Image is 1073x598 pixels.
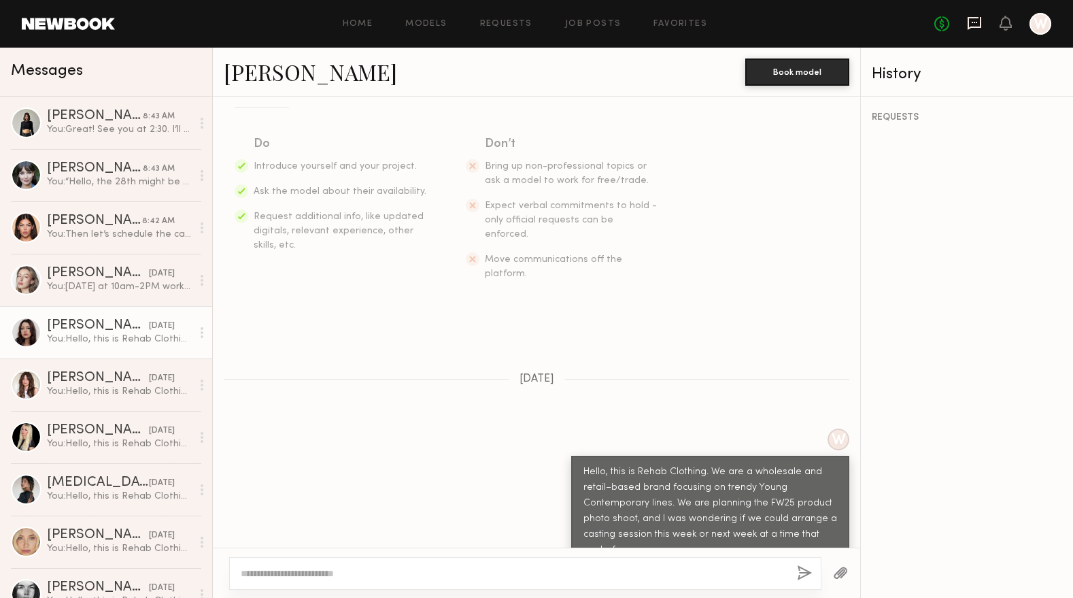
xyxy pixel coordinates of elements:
div: 8:42 AM [142,215,175,228]
div: Don’t [485,135,659,154]
div: [PERSON_NAME] [47,162,143,176]
div: [PERSON_NAME] [47,214,142,228]
div: History [872,67,1062,82]
div: You: Hello, this is Rehab Clothing. We are a wholesale and retail–based brand focusing on trendy ... [47,542,192,555]
div: You: Hello, this is Rehab Clothing. We are a wholesale and retail–based brand focusing on trendy ... [47,437,192,450]
span: Ask the model about their availability. [254,187,426,196]
div: [DATE] [149,372,175,385]
button: Book model [745,59,849,86]
div: REQUESTS [872,113,1062,122]
span: Introduce yourself and your project. [254,162,417,171]
a: Favorites [653,20,707,29]
span: Bring up non-professional topics or ask a model to work for free/trade. [485,162,649,185]
div: Do [254,135,428,154]
div: [DATE] [149,320,175,333]
div: [PERSON_NAME] [47,110,143,123]
span: Messages [11,63,83,79]
span: Request additional info, like updated digitals, relevant experience, other skills, etc. [254,212,424,250]
a: W [1029,13,1051,35]
div: [DATE] [149,425,175,437]
a: Book model [745,65,849,77]
span: Expect verbal commitments to hold - only official requests can be enforced. [485,201,657,239]
div: [DATE] [149,582,175,595]
div: You: Then let’s schedule the casting for 3:30. [47,228,192,241]
div: You: “Hello, the 28th might be difficult for me. Would the 29th or 30th work for you? [47,176,192,188]
div: [PERSON_NAME] [47,371,149,385]
a: [PERSON_NAME] [224,57,397,86]
div: [MEDICAL_DATA][PERSON_NAME] [47,476,149,490]
div: [PERSON_NAME] [47,267,149,280]
div: [PERSON_NAME] [47,424,149,437]
a: Requests [480,20,532,29]
div: You: Hello, this is Rehab Clothing. We are a wholesale and retail–based brand focusing on trendy ... [47,490,192,503]
div: Hello, this is Rehab Clothing. We are a wholesale and retail–based brand focusing on trendy Young... [583,465,837,559]
a: Models [405,20,447,29]
div: 8:43 AM [143,163,175,176]
div: [PERSON_NAME] [47,581,149,595]
div: You: Hello, this is Rehab Clothing. We are a wholesale and retail–based brand focusing on trendy ... [47,385,192,398]
div: [PERSON_NAME] [47,529,149,542]
div: [DATE] [149,529,175,542]
div: 8:43 AM [143,110,175,123]
div: You: [DATE] at 10am-2PM works great! I’ll send you the address below: [STREET_ADDRESS]. [47,280,192,293]
div: [DATE] [149,267,175,280]
div: You: Hello, this is Rehab Clothing. We are a wholesale and retail–based brand focusing on trendy ... [47,333,192,346]
a: Home [343,20,373,29]
div: You: Great! See you at 2:30. I’ll send you the address below: [STREET_ADDRESS]. [47,123,192,136]
div: [PERSON_NAME] [47,319,149,333]
span: [DATE] [520,373,554,385]
div: [DATE] [149,477,175,490]
a: Job Posts [565,20,621,29]
span: Move communications off the platform. [485,255,622,278]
